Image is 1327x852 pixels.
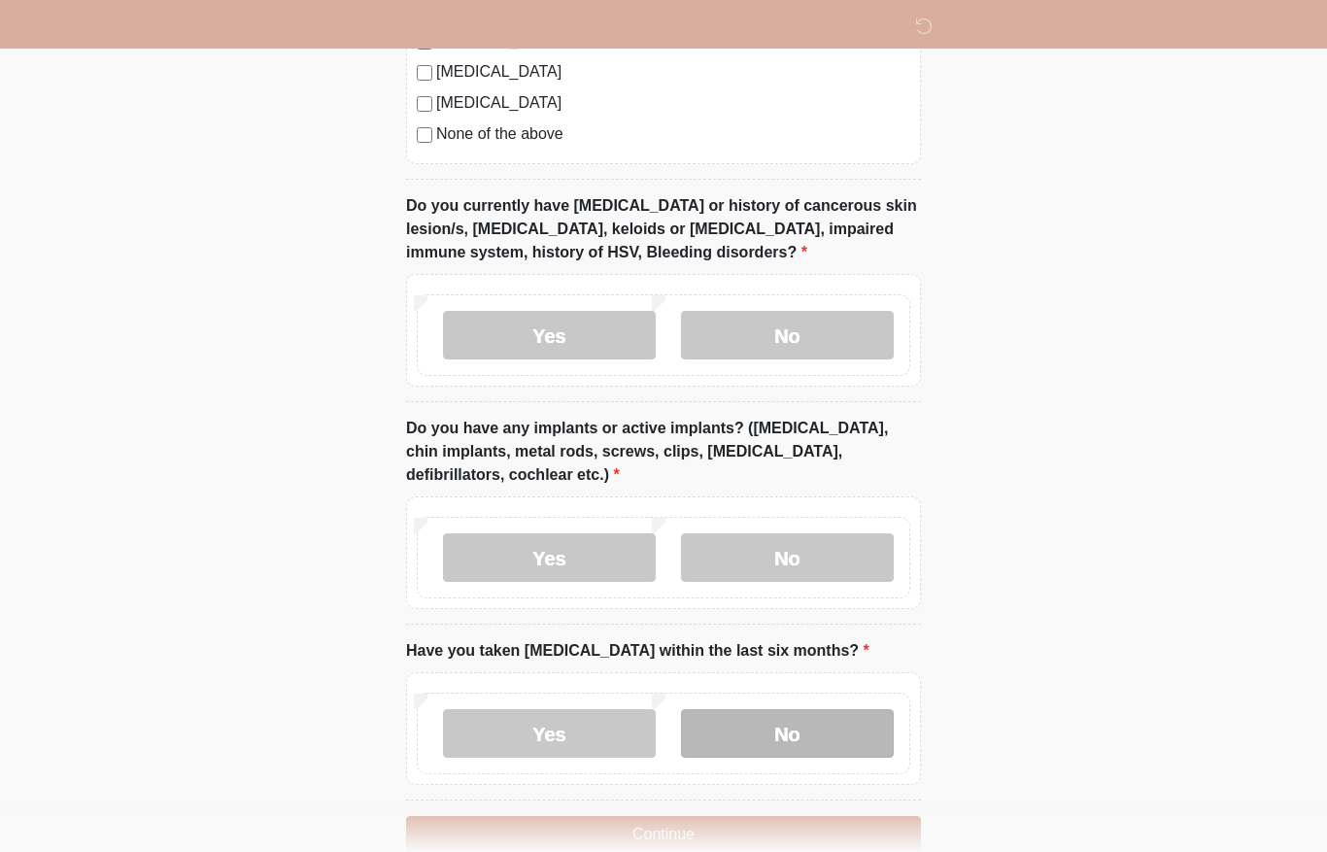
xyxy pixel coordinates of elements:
label: None of the above [436,122,910,146]
label: [MEDICAL_DATA] [436,60,910,84]
label: No [681,709,894,758]
input: [MEDICAL_DATA] [417,65,432,81]
label: Yes [443,533,656,582]
input: [MEDICAL_DATA] [417,96,432,112]
label: Do you have any implants or active implants? ([MEDICAL_DATA], chin implants, metal rods, screws, ... [406,417,921,487]
img: DM Wellness & Aesthetics Logo [387,15,412,39]
label: Yes [443,709,656,758]
input: None of the above [417,127,432,143]
label: [MEDICAL_DATA] [436,91,910,115]
label: Have you taken [MEDICAL_DATA] within the last six months? [406,639,869,663]
label: Do you currently have [MEDICAL_DATA] or history of cancerous skin lesion/s, [MEDICAL_DATA], keloi... [406,194,921,264]
label: Yes [443,311,656,359]
label: No [681,533,894,582]
label: No [681,311,894,359]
